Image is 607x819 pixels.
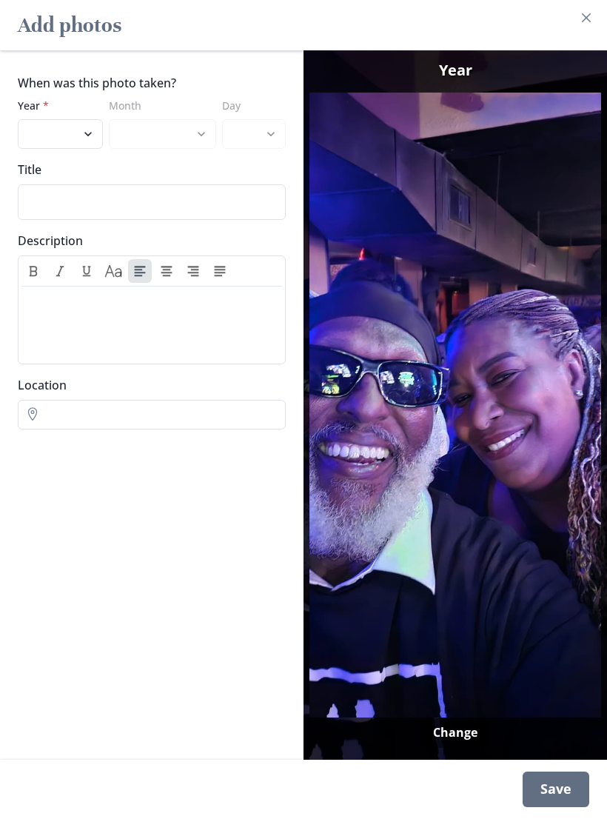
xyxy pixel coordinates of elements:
button: Italic [48,259,72,283]
button: Align left [128,259,152,283]
button: Underline [75,259,98,283]
button: Align right [181,259,205,283]
button: Heading [101,259,125,283]
button: Align center [155,259,178,283]
span: Year [439,59,472,81]
label: Month [109,98,207,113]
legend: When was this photo taken? [18,74,176,92]
img: Photo [309,50,601,760]
label: Day [222,98,278,113]
button: Bold [21,259,45,283]
select: Day [222,119,286,149]
select: Month [109,119,215,149]
button: Close [574,6,598,30]
button: Change [421,718,489,748]
label: Location [18,376,277,394]
button: Align justify [208,259,232,283]
label: Year [18,98,94,113]
label: Title [18,161,277,178]
h2: Add photos [18,6,121,44]
label: Description [18,232,277,250]
div: Save [523,772,589,807]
